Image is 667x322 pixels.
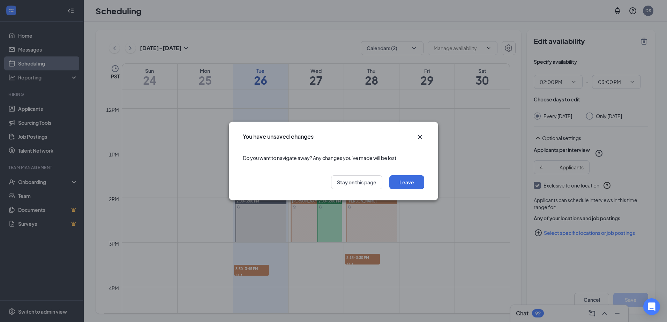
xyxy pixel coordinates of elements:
[331,175,382,189] button: Stay on this page
[243,133,314,140] h3: You have unsaved changes
[416,133,424,141] svg: Cross
[416,133,424,141] button: Close
[243,147,424,168] div: Do you want to navigate away? Any changes you've made will be lost
[643,298,660,315] div: Open Intercom Messenger
[389,175,424,189] button: Leave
